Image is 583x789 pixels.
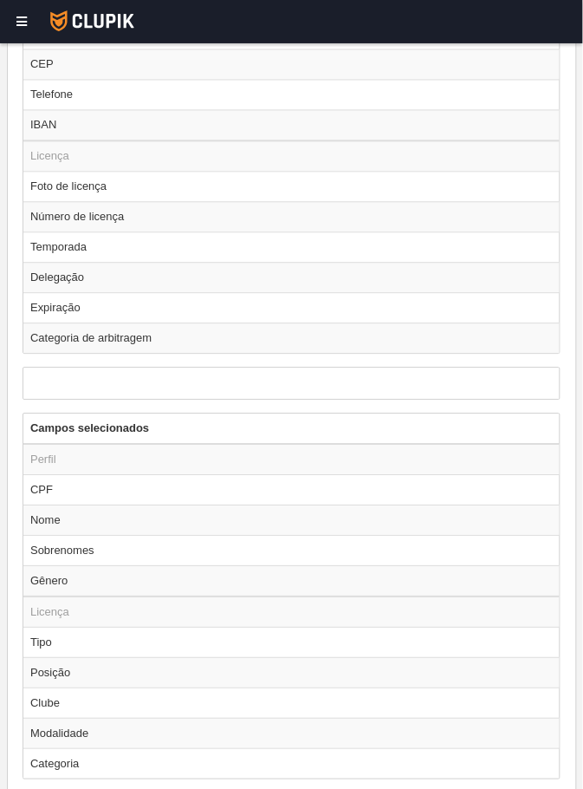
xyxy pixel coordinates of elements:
th: Campos selecionados [23,414,560,445]
td: Clube [23,688,560,719]
td: Expiração [23,293,560,323]
td: Foto de licença [23,172,560,202]
td: Delegação [23,263,560,293]
td: CEP [23,49,560,80]
td: IBAN [23,110,560,141]
td: Posição [23,658,560,688]
td: Categoria de arbitragem [23,323,560,354]
td: Sobrenomes [23,536,560,566]
td: Temporada [23,232,560,263]
td: Nome [23,505,560,536]
img: Clupik [50,10,134,31]
td: Telefone [23,80,560,110]
td: Perfil [23,445,560,476]
td: Categoria [23,749,560,779]
td: Número de licença [23,202,560,232]
td: Licença [23,141,560,173]
td: CPF [23,475,560,505]
td: Tipo [23,628,560,658]
td: Modalidade [23,719,560,749]
td: Licença [23,597,560,629]
td: Gênero [23,566,560,597]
